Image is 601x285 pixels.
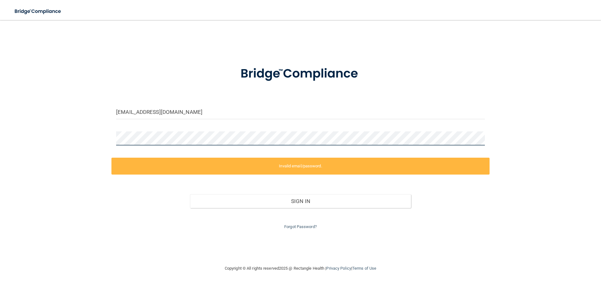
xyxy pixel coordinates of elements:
a: Forgot Password? [284,224,317,229]
button: Sign In [190,194,411,208]
label: Invalid email/password. [111,158,490,175]
div: Copyright © All rights reserved 2025 @ Rectangle Health | | [186,258,415,278]
img: bridge_compliance_login_screen.278c3ca4.svg [228,58,373,90]
a: Privacy Policy [326,266,351,271]
iframe: Drift Widget Chat Controller [493,241,593,266]
img: bridge_compliance_login_screen.278c3ca4.svg [9,5,67,18]
a: Terms of Use [352,266,376,271]
input: Email [116,105,485,119]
